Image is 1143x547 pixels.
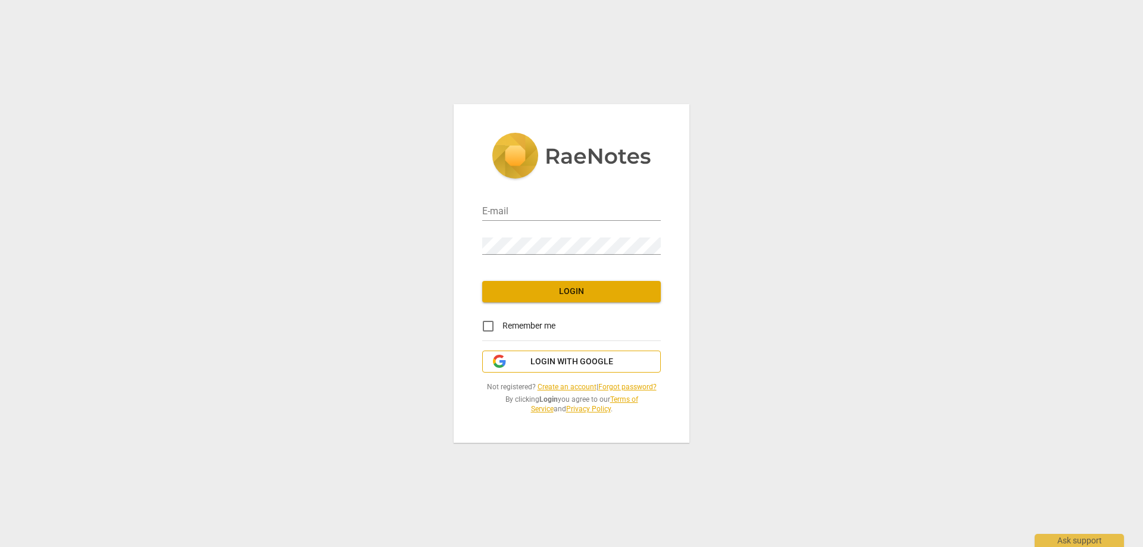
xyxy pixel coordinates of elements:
[530,356,613,368] span: Login with Google
[539,395,558,404] b: Login
[492,286,651,298] span: Login
[482,351,661,373] button: Login with Google
[1035,534,1124,547] div: Ask support
[531,395,638,414] a: Terms of Service
[566,405,611,413] a: Privacy Policy
[482,395,661,414] span: By clicking you agree to our and .
[482,281,661,302] button: Login
[502,320,555,332] span: Remember me
[482,382,661,392] span: Not registered? |
[492,133,651,182] img: 5ac2273c67554f335776073100b6d88f.svg
[538,383,597,391] a: Create an account
[598,383,657,391] a: Forgot password?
